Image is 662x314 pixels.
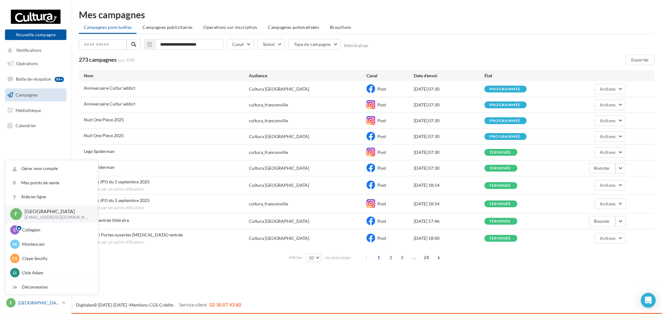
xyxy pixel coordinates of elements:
button: Canal [227,39,254,50]
div: [DATE] 07:30 [414,102,484,108]
span: Lego Spiderman [84,164,115,170]
div: terminée [489,184,511,188]
span: 3 [397,253,407,262]
div: [DATE] 18:54 [414,182,484,188]
a: F [GEOGRAPHIC_DATA] [5,297,66,309]
div: Date d'envoi [414,73,484,79]
button: Actions [595,147,626,158]
span: LI [13,270,17,276]
span: résultats/page [325,255,351,261]
p: [GEOGRAPHIC_DATA] [25,208,88,215]
span: Notifications [16,48,42,53]
span: Post [377,235,386,241]
span: Boîte de réception [16,76,51,82]
p: L'Isle Adam [22,270,90,276]
a: Campagnes [4,88,68,101]
span: Post [377,118,386,123]
span: Post [377,86,386,92]
div: Cultura [GEOGRAPHIC_DATA] [249,218,309,224]
span: CS [12,255,18,262]
div: Canal [367,73,414,79]
button: Actions [595,199,626,209]
button: Actions [595,100,626,110]
div: 99+ [55,77,64,82]
a: Crédits [159,302,173,307]
div: [DATE] 17:46 [414,218,484,224]
button: Booster [589,216,615,227]
span: Post [377,201,386,206]
span: Actions [600,235,616,241]
div: [DATE] 18:00 [414,235,484,241]
button: Actions [595,233,626,244]
div: Cultura [GEOGRAPHIC_DATA] [249,133,309,140]
button: Actions [595,84,626,94]
div: [DATE] 07:30 [414,165,484,171]
span: 28 [421,253,431,262]
span: Service client [179,302,207,307]
button: Actions [595,131,626,142]
div: terminée [489,202,511,206]
div: terminée [489,150,511,155]
span: Nuit One Piece 2025 [84,133,124,138]
span: Campagnes [16,92,38,97]
div: terminée [489,166,511,170]
a: Mentions [129,302,148,307]
span: Brouillons [330,25,351,30]
div: Cultura [GEOGRAPHIC_DATA] [249,235,309,241]
a: Mes points de vente [5,176,98,190]
span: Post [377,102,386,107]
span: Actions [600,86,616,92]
a: CGS [149,302,158,307]
span: ... [409,253,419,262]
div: Audience [249,73,367,79]
a: Gérer mon compte [5,162,98,176]
span: Calendrier [16,123,36,128]
div: [DATE] 07:30 [414,118,484,124]
div: [DATE] 18:54 [414,201,484,207]
span: Envoyée par un autre utilisateur [84,186,249,192]
span: 1 [374,253,384,262]
button: Actions [595,115,626,126]
div: cultura_franconville [249,102,288,108]
button: Réinitialiser [344,43,369,48]
span: © [DATE]-[DATE] - - - [76,302,241,307]
span: Relance JPO du 5 septembre 2025 [84,179,150,184]
span: 02 30 07 43 80 [209,302,241,307]
div: terminée [489,219,511,223]
button: Statut [258,39,285,50]
a: Opérations [4,57,68,70]
div: cultura_franconville [249,118,288,124]
button: Type de campagne [289,39,341,50]
span: Soirée rentrée littéraire [84,218,129,223]
div: programmée [489,103,520,107]
div: Cultura [GEOGRAPHIC_DATA] [249,165,309,171]
p: [GEOGRAPHIC_DATA] [18,300,59,306]
div: État [484,73,555,79]
div: Cultura [GEOGRAPHIC_DATA] [249,182,309,188]
span: Anniversaire Cultur'addict [84,85,135,91]
span: Afficher [289,255,303,261]
a: Calendrier [4,119,68,132]
span: Actions [600,118,616,123]
span: Opérations [16,61,38,66]
a: Aide en ligne [5,190,98,204]
span: 2 [386,253,396,262]
span: Lego Spiderman [84,149,115,154]
span: (sur 378) [118,57,135,63]
div: [DATE] 07:30 [414,86,484,92]
button: Exporter [626,55,655,65]
span: Post [377,165,386,171]
span: Actions [600,201,616,206]
span: Post [377,134,386,139]
span: Médiathèque [16,107,41,113]
div: Déconnexion [5,280,98,294]
span: Operations sur inscription [203,25,257,30]
p: [EMAIL_ADDRESS][DOMAIN_NAME] [25,215,88,220]
a: Médiathèque [4,104,68,117]
span: Post [377,218,386,224]
div: terminée [489,236,511,240]
span: Actions [600,134,616,139]
span: C [14,227,16,233]
div: cultura_franconville [249,149,288,155]
span: Post [377,182,386,188]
